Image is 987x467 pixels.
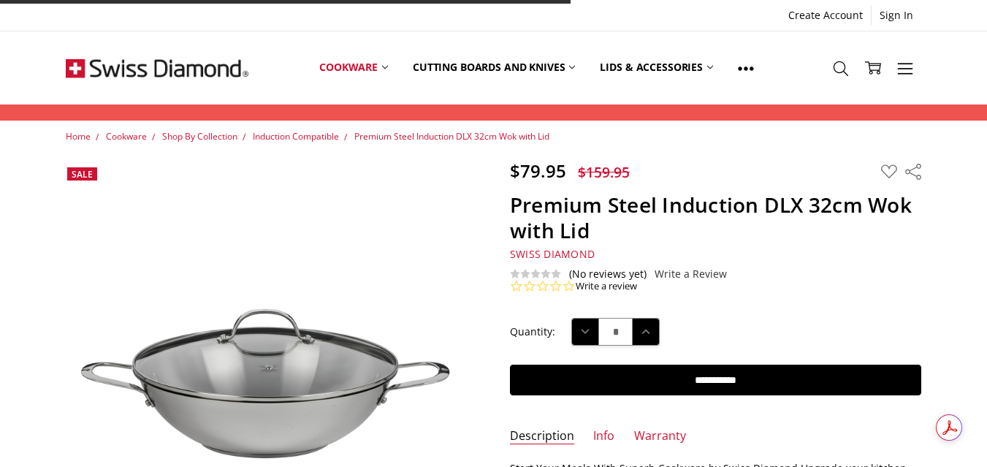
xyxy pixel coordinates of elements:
a: Cookware [307,35,400,100]
a: Show All [725,35,766,101]
a: Sign In [872,5,921,26]
a: Write a Review [655,268,727,280]
a: Description [510,428,574,445]
h1: Premium Steel Induction DLX 32cm Wok with Lid [510,192,921,243]
span: (No reviews yet) [569,268,647,280]
a: Home [66,130,91,143]
span: $159.95 [578,162,630,182]
a: Lids & Accessories [587,35,725,100]
a: Shop By Collection [162,130,237,143]
a: Write a review [576,280,637,293]
span: Sale [72,168,93,181]
img: Free Shipping On Every Order [66,31,248,105]
a: Cookware [106,130,147,143]
span: Swiss Diamond [510,247,595,261]
a: Warranty [634,428,686,445]
a: Induction Compatible [253,130,339,143]
label: Quantity: [510,324,555,340]
a: Create Account [780,5,871,26]
a: Cutting boards and knives [400,35,588,100]
span: $79.95 [510,159,566,183]
a: Premium Steel Induction DLX 32cm Wok with Lid [354,130,549,143]
a: Info [593,428,614,445]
